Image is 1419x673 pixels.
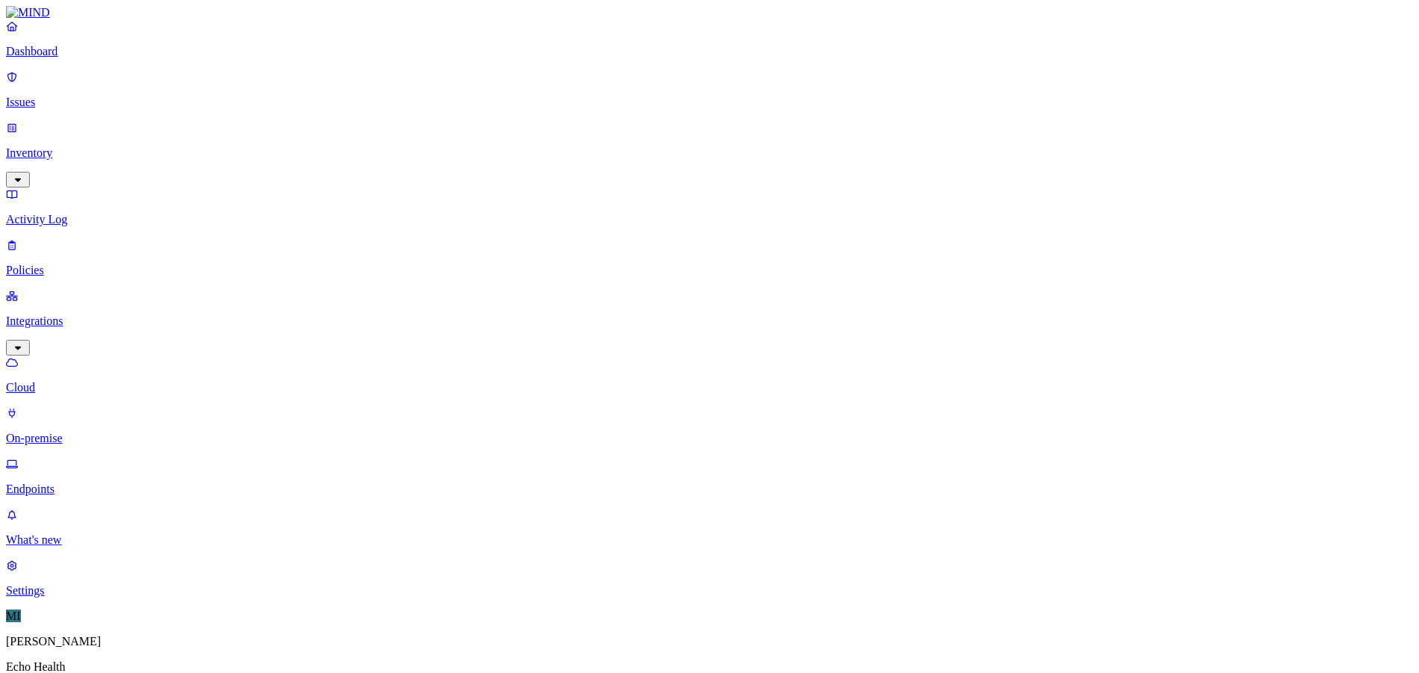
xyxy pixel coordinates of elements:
a: Endpoints [6,457,1413,496]
a: Issues [6,70,1413,109]
a: Settings [6,559,1413,598]
img: MIND [6,6,50,19]
a: Dashboard [6,19,1413,58]
a: MIND [6,6,1413,19]
p: Policies [6,264,1413,277]
p: Dashboard [6,45,1413,58]
a: Integrations [6,289,1413,353]
a: What's new [6,508,1413,547]
p: [PERSON_NAME] [6,635,1413,648]
a: Policies [6,238,1413,277]
a: Cloud [6,356,1413,394]
p: Inventory [6,146,1413,160]
a: Activity Log [6,187,1413,226]
a: Inventory [6,121,1413,185]
p: Activity Log [6,213,1413,226]
a: On-premise [6,406,1413,445]
p: Issues [6,96,1413,109]
p: On-premise [6,432,1413,445]
p: What's new [6,533,1413,547]
p: Settings [6,584,1413,598]
span: MI [6,610,21,622]
p: Integrations [6,314,1413,328]
p: Endpoints [6,483,1413,496]
p: Cloud [6,381,1413,394]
